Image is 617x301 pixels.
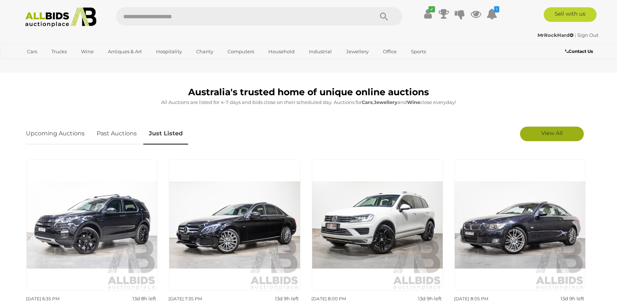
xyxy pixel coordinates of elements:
[26,87,591,97] h1: Australia's trusted home of unique online auctions
[538,32,574,38] strong: MrRockHard
[191,46,218,58] a: Charity
[22,58,84,70] a: [GEOGRAPHIC_DATA]
[374,99,397,105] strong: Jewellery
[544,7,597,22] a: Sell with us
[520,127,584,141] a: View All
[422,7,433,20] a: ✔
[26,123,90,144] a: Upcoming Auctions
[26,98,591,107] p: All Auctions are listed for 4-7 days and bids close on their scheduled day. Auctions for , and cl...
[541,130,563,136] span: View All
[428,6,435,12] i: ✔
[22,46,42,58] a: Cars
[91,123,142,144] a: Past Auctions
[407,99,420,105] strong: Wine
[76,46,98,58] a: Wine
[169,159,300,291] img: 03/2018 Mercedes-Benz C350e 205 MY18 4D Sedan Obsidian Black Turbo 2.0L / 60kW Hybrid
[486,7,497,20] a: 1
[341,46,373,58] a: Jewellery
[406,46,431,58] a: Sports
[47,46,71,58] a: Trucks
[565,47,595,55] a: Contact Us
[565,49,593,54] b: Contact Us
[362,99,373,105] strong: Cars
[577,32,598,38] a: Sign Out
[494,6,499,12] i: 1
[378,46,401,58] a: Office
[21,7,100,27] img: Allbids.com.au
[304,46,337,58] a: Industrial
[366,7,402,26] button: Search
[575,32,576,38] span: |
[264,46,299,58] a: Household
[143,123,188,144] a: Just Listed
[538,32,575,38] a: MrRockHard
[454,159,586,291] img: 09/2006 BMW 325i RWD E92 2D Coupe Monaco Blue Metallic 2.5L
[26,159,158,291] img: 07/2015 Land Rover Discovery Sport TD4 HSE (AWD) LC 4D Wagon Black Turbo Diesel 2.2L - 7 Seats
[223,46,259,58] a: Computers
[103,46,147,58] a: Antiques & Art
[151,46,187,58] a: Hospitality
[312,159,443,291] img: 08/2015 Volkswagen Touareg 150 TDI (AWD) 7P MY16 4D Wagon Pure White Turbo Diesel 3.0L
